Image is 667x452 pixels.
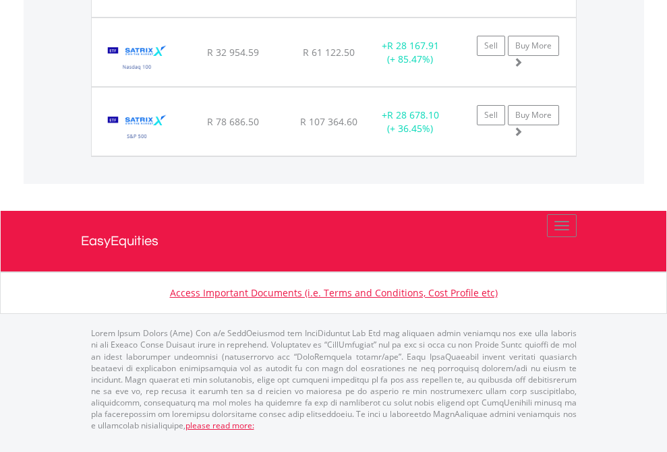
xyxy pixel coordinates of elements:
span: R 61 122.50 [303,46,355,59]
a: Access Important Documents (i.e. Terms and Conditions, Cost Profile etc) [170,286,498,299]
a: Buy More [508,105,559,125]
a: Buy More [508,36,559,56]
a: Sell [477,36,505,56]
p: Lorem Ipsum Dolors (Ame) Con a/e SeddOeiusmod tem InciDiduntut Lab Etd mag aliquaen admin veniamq... [91,327,577,431]
img: TFSA.STX500.png [98,104,176,152]
a: Sell [477,105,505,125]
div: + (+ 36.45%) [368,108,453,135]
div: + (+ 85.47%) [368,39,453,66]
span: R 28 678.10 [387,108,439,121]
span: R 32 954.59 [207,46,259,59]
span: R 107 364.60 [300,115,357,128]
span: R 78 686.50 [207,115,259,128]
a: EasyEquities [81,211,587,271]
a: please read more: [185,420,254,431]
span: R 28 167.91 [387,39,439,52]
img: TFSA.STXNDQ.png [98,35,176,83]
